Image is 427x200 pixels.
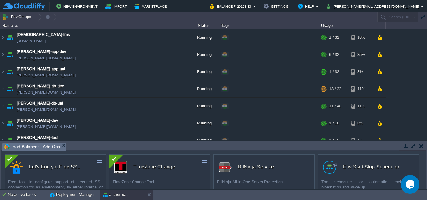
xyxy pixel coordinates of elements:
[6,46,14,63] img: AMDAwAAAACH5BAEAAAAALAAAAAABAAEAAAICRAEAOw==
[17,124,76,130] a: [PERSON_NAME][DOMAIN_NAME]
[15,25,18,27] img: AMDAwAAAACH5BAEAAAAALAAAAAABAAEAAAICRAEAOw==
[17,83,64,89] a: [PERSON_NAME]-db-dev
[351,80,371,97] div: 11%
[219,161,232,174] img: logo.png
[17,117,58,124] a: [PERSON_NAME]-dev
[0,132,5,149] img: AMDAwAAAACH5BAEAAAAALAAAAAABAAEAAAICRAEAOw==
[6,132,14,149] img: AMDAwAAAACH5BAEAAAAALAAAAAABAAEAAAICRAEAOw==
[56,2,99,10] button: New Environment
[1,22,188,29] div: Name
[133,160,175,173] div: TimeZone Change
[351,98,371,115] div: 11%
[214,179,314,195] div: BitNinja All-in-One Server Protection
[103,192,128,198] button: archer-uat
[351,132,371,149] div: 17%
[17,89,76,95] span: [PERSON_NAME][DOMAIN_NAME]
[264,2,290,10] button: Settings
[2,2,45,10] img: CloudJiffy
[17,72,76,78] a: [PERSON_NAME][DOMAIN_NAME]
[351,46,371,63] div: 35%
[0,63,5,80] img: AMDAwAAAACH5BAEAAAAALAAAAAABAAEAAAICRAEAOw==
[329,98,341,115] div: 11 / 40
[351,115,371,132] div: 8%
[2,12,33,21] button: Env Groups
[17,100,63,106] a: [PERSON_NAME]-db-uat
[29,160,80,173] div: Let's Encrypt Free SSL
[188,98,219,115] div: Running
[238,160,274,173] div: BitNinja Service
[298,2,316,10] button: Help
[6,29,14,46] img: AMDAwAAAACH5BAEAAAAALAAAAAABAAEAAAICRAEAOw==
[188,132,219,149] div: Running
[318,179,419,195] div: The scheduler for automatic environment hibernation and wake-up
[50,192,95,198] button: Deployment Manager
[6,98,14,115] img: AMDAwAAAACH5BAEAAAAALAAAAAABAAEAAAICRAEAOw==
[4,143,60,151] span: Load Balancer : Add-Ons
[319,22,385,29] div: Usage
[0,80,5,97] img: AMDAwAAAACH5BAEAAAAALAAAAAABAAEAAAICRAEAOw==
[0,115,5,132] img: AMDAwAAAACH5BAEAAAAALAAAAAABAAEAAAICRAEAOw==
[5,179,106,195] div: Free tool to configure support of secured SSL connection for an environment, by either internal o...
[17,66,65,72] a: [PERSON_NAME]-app-uat
[0,29,5,46] img: AMDAwAAAACH5BAEAAAAALAAAAAABAAEAAAICRAEAOw==
[188,22,219,29] div: Status
[323,161,337,174] img: logo.png
[17,38,46,44] a: [DOMAIN_NAME]
[17,134,58,141] a: [PERSON_NAME]-test
[329,80,341,97] div: 18 / 32
[329,63,339,80] div: 1 / 32
[219,22,319,29] div: Tags
[6,63,14,80] img: AMDAwAAAACH5BAEAAAAALAAAAAABAAEAAAICRAEAOw==
[401,175,421,194] iframe: chat widget
[188,63,219,80] div: Running
[0,98,5,115] img: AMDAwAAAACH5BAEAAAAALAAAAAABAAEAAAICRAEAOw==
[329,29,339,46] div: 1 / 32
[210,2,253,10] button: Balance ₹-20128.83
[329,132,339,149] div: 1 / 16
[109,179,210,195] div: TimeZone Change Tool
[351,63,371,80] div: 8%
[0,46,5,63] img: AMDAwAAAACH5BAEAAAAALAAAAAABAAEAAAICRAEAOw==
[6,115,14,132] img: AMDAwAAAACH5BAEAAAAALAAAAAABAAEAAAICRAEAOw==
[329,46,339,63] div: 6 / 32
[17,55,76,61] a: [PERSON_NAME][DOMAIN_NAME]
[188,115,219,132] div: Running
[17,32,70,38] a: [DEMOGRAPHIC_DATA]-lms
[17,49,66,55] a: [PERSON_NAME]-app-dev
[6,80,14,97] img: AMDAwAAAACH5BAEAAAAALAAAAAABAAEAAAICRAEAOw==
[134,2,168,10] button: Marketplace
[188,46,219,63] div: Running
[188,29,219,46] div: Running
[343,160,399,173] div: Env Start/Stop Scheduler
[351,29,371,46] div: 18%
[329,115,339,132] div: 1 / 16
[327,2,421,10] button: [PERSON_NAME][EMAIL_ADDRESS][DOMAIN_NAME]
[8,190,47,200] div: No active tasks
[105,2,129,10] button: Import
[188,80,219,97] div: Running
[17,106,76,113] span: [PERSON_NAME][DOMAIN_NAME]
